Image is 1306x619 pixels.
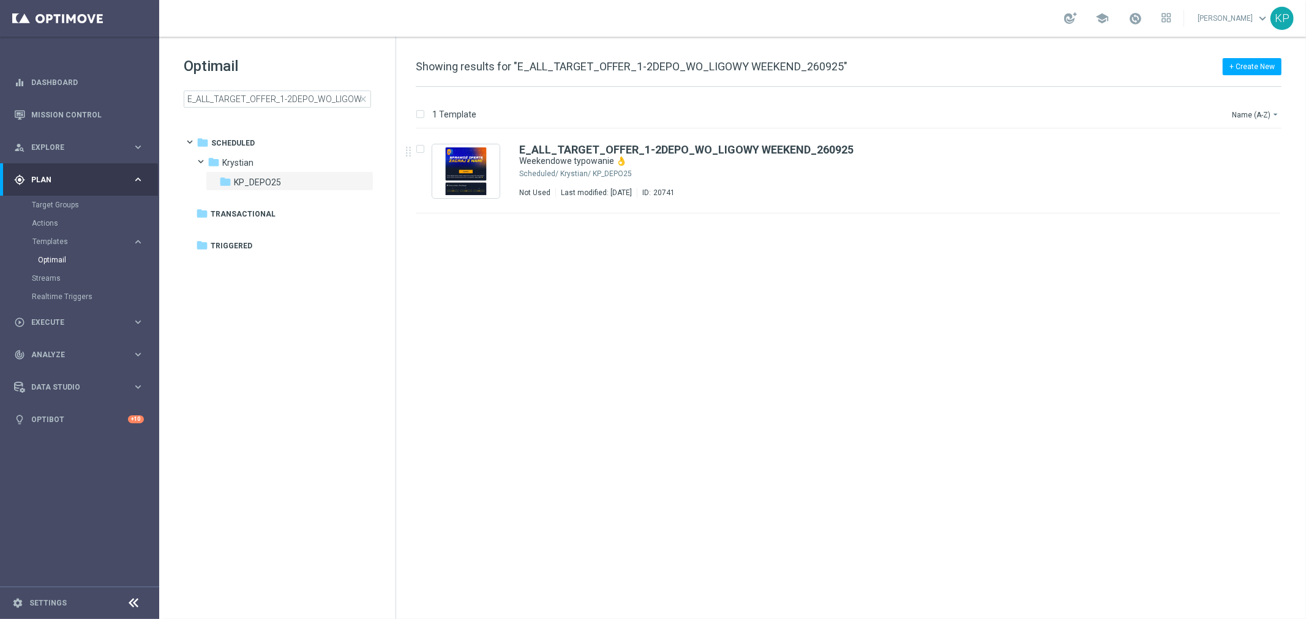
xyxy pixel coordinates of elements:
input: Search Template [184,91,371,108]
a: Optimail [38,255,127,265]
div: Last modified: [DATE] [556,188,637,198]
div: Press SPACE to select this row. [403,129,1304,213]
span: Data Studio [31,384,132,391]
span: Scheduled [211,138,255,149]
span: Execute [31,319,132,326]
i: gps_fixed [14,174,25,185]
div: Explore [14,142,132,153]
button: Mission Control [13,110,144,120]
div: Analyze [14,349,132,360]
a: Mission Control [31,98,144,131]
h1: Optimail [184,56,371,76]
div: Weekendowe typowanie 👌 [519,155,1229,167]
div: Plan [14,174,132,185]
button: Data Studio keyboard_arrow_right [13,382,144,392]
p: 1 Template [432,109,476,120]
span: Krystian [222,157,253,168]
span: Showing results for "E_ALL_TARGET_OFFER_1-2DEPO_WO_LIGOWY WEEKEND_260925" [416,60,847,73]
div: Dashboard [14,66,144,98]
a: Actions [32,218,127,228]
i: keyboard_arrow_right [132,141,144,153]
div: ID: [637,188,675,198]
div: Optibot [14,403,144,436]
div: Data Studio [14,382,132,393]
i: folder [196,207,208,220]
i: keyboard_arrow_right [132,316,144,328]
div: 20741 [653,188,675,198]
div: Not Used [519,188,550,198]
span: Analyze [31,351,132,358]
i: lightbulb [14,414,25,425]
span: Plan [31,176,132,183]
div: Execute [14,317,132,328]
div: Streams [32,269,158,287]
i: person_search [14,142,25,153]
span: Explore [31,144,132,151]
button: Name (A-Z)arrow_drop_down [1231,107,1282,122]
button: track_changes Analyze keyboard_arrow_right [13,350,144,360]
div: Optimail [38,251,158,269]
button: gps_fixed Plan keyboard_arrow_right [13,175,144,185]
i: equalizer [14,77,25,88]
div: Realtime Triggers [32,287,158,306]
button: Templates keyboard_arrow_right [32,237,144,246]
a: Optibot [31,403,128,436]
div: Templates [32,232,158,269]
span: Transactional [211,209,276,220]
a: Streams [32,273,127,283]
span: keyboard_arrow_down [1256,12,1269,25]
a: [PERSON_NAME]keyboard_arrow_down [1196,9,1270,28]
i: folder [219,176,231,188]
i: folder [208,156,220,168]
span: Triggered [211,240,252,251]
i: track_changes [14,349,25,360]
div: Mission Control [14,98,144,131]
i: keyboard_arrow_right [132,381,144,393]
button: equalizer Dashboard [13,78,144,87]
a: Weekendowe typowanie 👌 [519,155,1201,167]
div: Templates [32,238,132,245]
a: Target Groups [32,200,127,210]
b: E_ALL_TARGET_OFFER_1-2DEPO_WO_LIGOWY WEEKEND_260925 [519,143,854,156]
i: keyboard_arrow_right [132,174,144,185]
div: Actions [32,214,158,232]
a: Realtime Triggers [32,292,127,302]
div: Target Groups [32,196,158,214]
button: + Create New [1223,58,1282,75]
button: person_search Explore keyboard_arrow_right [13,143,144,152]
i: keyboard_arrow_right [132,349,144,360]
div: Scheduled/ [519,169,558,179]
a: E_ALL_TARGET_OFFER_1-2DEPO_WO_LIGOWY WEEKEND_260925 [519,144,854,155]
i: arrow_drop_down [1270,109,1280,119]
a: Settings [29,599,67,607]
i: keyboard_arrow_right [132,236,144,248]
button: play_circle_outline Execute keyboard_arrow_right [13,317,144,327]
span: Templates [32,238,120,245]
span: close [358,94,368,104]
i: play_circle_outline [14,317,25,328]
div: Scheduled/Krystian/KP_DEPO25 [560,169,1229,179]
img: 20741.jpeg [435,147,497,195]
i: settings [12,598,23,609]
span: KP_DEPO25 [234,177,281,188]
div: KP [1270,7,1294,30]
i: folder [196,239,208,251]
span: school [1095,12,1109,25]
a: Dashboard [31,66,144,98]
button: lightbulb Optibot +10 [13,415,144,424]
div: +10 [128,415,144,423]
i: folder [197,136,209,149]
